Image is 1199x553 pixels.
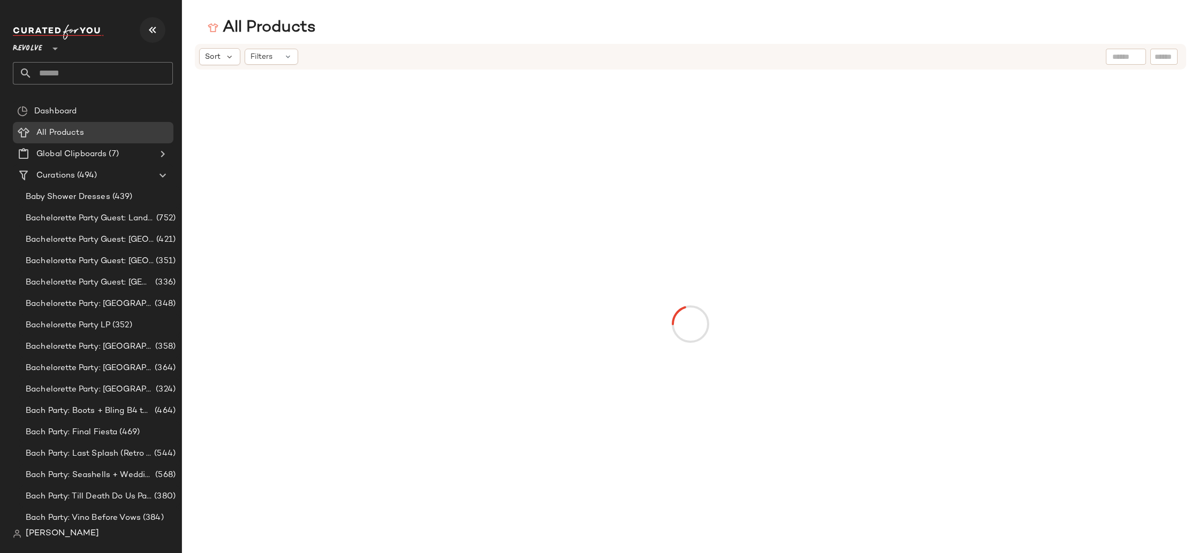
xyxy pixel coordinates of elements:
[153,362,176,374] span: (364)
[26,512,141,524] span: Bach Party: Vino Before Vows
[26,527,99,540] span: [PERSON_NAME]
[26,448,152,460] span: Bach Party: Last Splash (Retro [GEOGRAPHIC_DATA])
[26,298,153,310] span: Bachelorette Party: [GEOGRAPHIC_DATA]
[251,51,272,63] span: Filters
[110,191,133,203] span: (439)
[26,362,153,374] span: Bachelorette Party: [GEOGRAPHIC_DATA]
[26,405,153,417] span: Bach Party: Boots + Bling B4 the Ring
[152,490,176,503] span: (380)
[208,17,316,39] div: All Products
[205,51,221,63] span: Sort
[26,255,154,267] span: Bachelorette Party Guest: [GEOGRAPHIC_DATA]
[154,234,176,246] span: (421)
[26,469,153,481] span: Bach Party: Seashells + Wedding Bells
[36,127,84,139] span: All Products
[13,25,104,40] img: cfy_white_logo.C9jOOHJF.svg
[141,512,164,524] span: (384)
[75,170,97,182] span: (494)
[154,383,176,396] span: (324)
[153,276,176,289] span: (336)
[36,148,107,160] span: Global Clipboards
[208,22,218,33] img: svg%3e
[153,469,176,481] span: (568)
[26,276,153,289] span: Bachelorette Party Guest: [GEOGRAPHIC_DATA]
[26,341,153,353] span: Bachelorette Party: [GEOGRAPHIC_DATA]
[153,341,176,353] span: (358)
[26,426,117,439] span: Bach Party: Final Fiesta
[26,319,110,332] span: Bachelorette Party LP
[107,148,118,160] span: (7)
[26,212,154,225] span: Bachelorette Party Guest: Landing Page
[36,170,75,182] span: Curations
[154,212,176,225] span: (752)
[110,319,132,332] span: (352)
[34,105,77,118] span: Dashboard
[26,490,152,503] span: Bach Party: Till Death Do Us Party
[13,36,42,56] span: Revolve
[152,448,176,460] span: (544)
[153,298,176,310] span: (348)
[26,234,154,246] span: Bachelorette Party Guest: [GEOGRAPHIC_DATA]
[117,426,140,439] span: (469)
[13,529,21,538] img: svg%3e
[17,106,28,117] img: svg%3e
[26,383,154,396] span: Bachelorette Party: [GEOGRAPHIC_DATA]
[153,405,176,417] span: (464)
[154,255,176,267] span: (351)
[26,191,110,203] span: Baby Shower Dresses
